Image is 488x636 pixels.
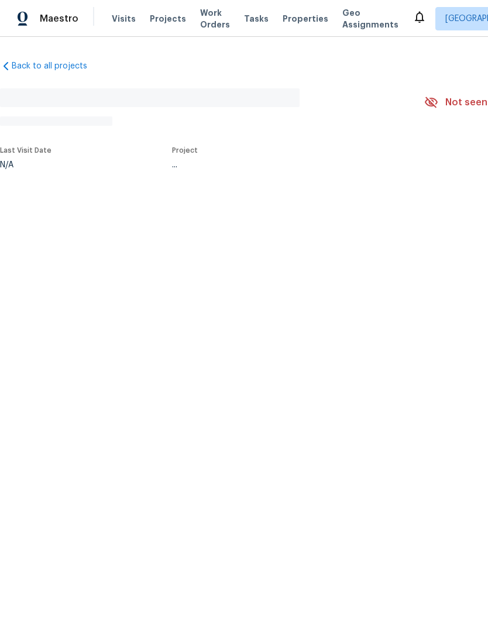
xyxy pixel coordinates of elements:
[283,13,328,25] span: Properties
[150,13,186,25] span: Projects
[172,161,397,169] div: ...
[112,13,136,25] span: Visits
[40,13,78,25] span: Maestro
[172,147,198,154] span: Project
[342,7,398,30] span: Geo Assignments
[244,15,269,23] span: Tasks
[200,7,230,30] span: Work Orders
